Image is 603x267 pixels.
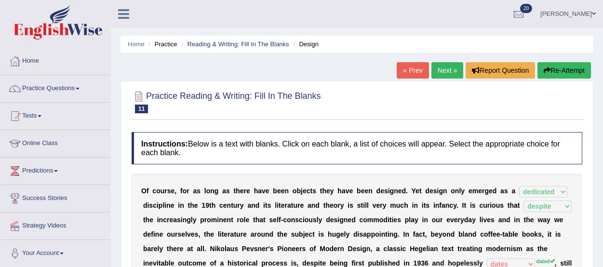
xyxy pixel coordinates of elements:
b: r [244,187,246,195]
b: r [167,216,169,224]
b: t [263,216,266,224]
b: a [543,216,547,224]
b: d [493,187,497,195]
b: e [469,187,472,195]
b: s [491,216,495,224]
b: a [173,216,177,224]
b: y [193,216,197,224]
b: h [255,216,260,224]
b: e [149,216,153,224]
b: e [300,201,304,209]
b: h [404,201,408,209]
b: . [406,187,408,195]
b: t [279,201,281,209]
b: l [367,201,369,209]
button: Re-Attempt [537,62,591,79]
b: a [411,216,415,224]
b: e [478,187,482,195]
b: l [204,187,206,195]
b: h [212,201,216,209]
b: l [480,216,482,224]
b: s [197,187,201,195]
b: a [511,187,515,195]
b: c [299,216,303,224]
a: Practice Questions [0,75,110,99]
span: 11 [135,105,148,113]
a: Tests [0,103,110,127]
a: Home [0,48,110,72]
b: d [255,201,260,209]
b: l [459,187,461,195]
b: w [537,216,543,224]
b: f [180,187,183,195]
b: e [398,187,402,195]
b: c [307,187,310,195]
b: v [262,187,266,195]
b: a [498,216,502,224]
b: e [277,187,281,195]
b: w [554,216,560,224]
b: n [227,201,231,209]
b: s [313,216,317,224]
b: t [508,201,510,209]
b: u [436,216,440,224]
b: i [147,201,149,209]
b: y [461,187,465,195]
a: Your Account [0,240,110,264]
b: n [291,216,295,224]
b: e [171,187,175,195]
b: i [178,201,180,209]
b: p [405,216,409,224]
b: n [183,216,187,224]
b: g [484,187,489,195]
b: y [460,216,464,224]
b: o [293,187,297,195]
b: g [214,187,219,195]
b: e [530,216,534,224]
b: c [400,201,404,209]
b: o [206,187,211,195]
b: t [464,201,466,209]
b: h [509,201,514,209]
b: n [443,187,447,195]
b: r [482,187,484,195]
b: r [297,201,300,209]
b: r [237,216,240,224]
b: e [281,187,285,195]
b: s [357,201,361,209]
b: o [363,216,367,224]
b: a [308,201,311,209]
b: s [167,187,171,195]
b: m [472,187,478,195]
b: e [303,187,307,195]
b: m [367,216,373,224]
b: l [275,201,277,209]
b: n [502,216,506,224]
b: n [445,201,450,209]
b: h [325,201,330,209]
b: i [391,216,393,224]
b: e [429,187,433,195]
b: t [424,201,426,209]
b: t [320,187,322,195]
b: s [504,187,508,195]
b: m [373,216,379,224]
b: u [396,201,401,209]
b: a [258,187,262,195]
button: Report Question [466,62,535,79]
b: h [337,187,342,195]
b: - [281,216,283,224]
b: p [200,216,204,224]
b: t [361,201,363,209]
b: a [342,187,346,195]
b: t [323,201,326,209]
b: o [240,216,244,224]
b: r [440,216,442,224]
b: c [449,201,453,209]
b: i [437,187,439,195]
b: y [330,187,334,195]
a: Home [128,40,145,48]
b: t [209,201,212,209]
h2: Practice Reading & Writing: Fill In The Blanks [132,89,321,113]
b: l [409,216,411,224]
